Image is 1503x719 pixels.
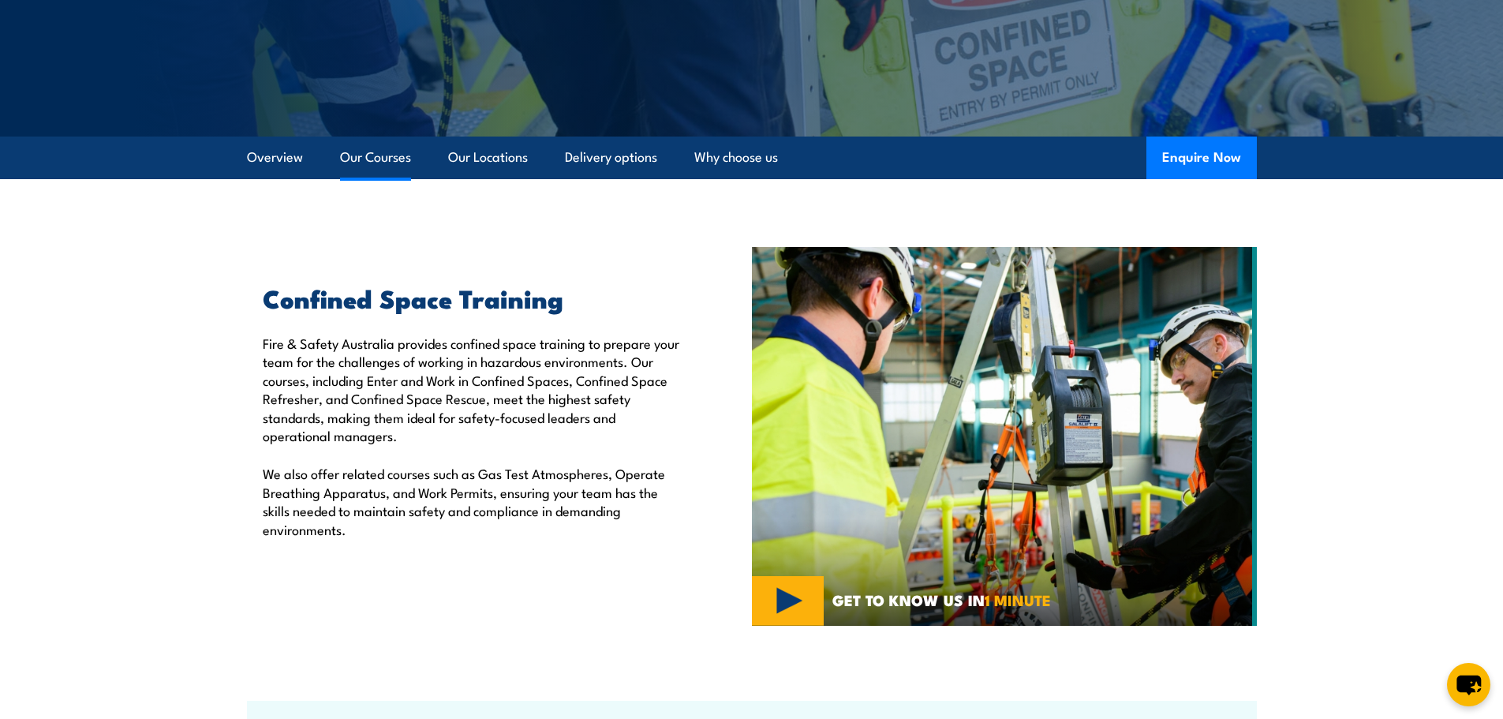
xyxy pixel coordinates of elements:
a: Our Locations [448,137,528,178]
strong: 1 MINUTE [985,588,1051,611]
p: Fire & Safety Australia provides confined space training to prepare your team for the challenges ... [263,334,679,444]
button: chat-button [1447,663,1490,706]
span: GET TO KNOW US IN [832,593,1051,607]
p: We also offer related courses such as Gas Test Atmospheres, Operate Breathing Apparatus, and Work... [263,464,679,538]
a: Why choose us [694,137,778,178]
a: Delivery options [565,137,657,178]
a: Our Courses [340,137,411,178]
h2: Confined Space Training [263,286,679,309]
img: Confined Space Courses Australia [752,247,1257,626]
button: Enquire Now [1146,137,1257,179]
a: Overview [247,137,303,178]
